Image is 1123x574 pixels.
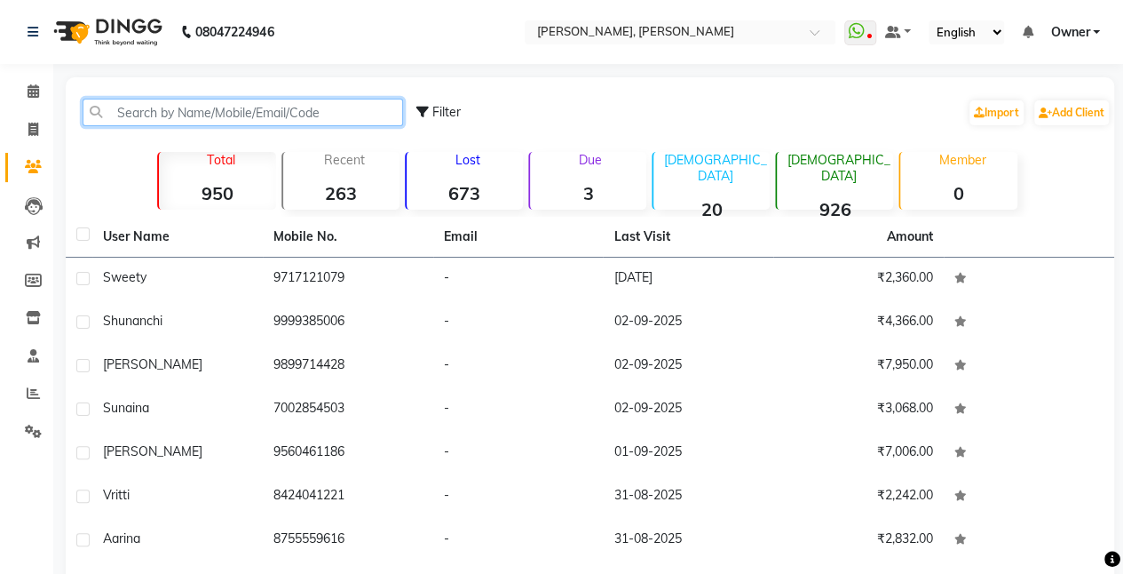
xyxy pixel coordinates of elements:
span: Owner [1050,23,1089,42]
th: User Name [92,217,263,258]
td: 02-09-2025 [603,301,773,345]
td: - [433,345,604,388]
strong: 926 [777,198,893,220]
td: - [433,475,604,519]
span: Aarina [103,530,140,546]
th: Mobile No. [263,217,433,258]
td: 8424041221 [263,475,433,519]
input: Search by Name/Mobile/Email/Code [83,99,403,126]
strong: 0 [900,182,1016,204]
td: - [433,519,604,562]
span: Shunanchi [103,313,162,329]
td: ₹2,360.00 [773,258,944,301]
td: 7002854503 [263,388,433,432]
td: - [433,432,604,475]
td: 9560461186 [263,432,433,475]
td: 31-08-2025 [603,519,773,562]
td: 9899714428 [263,345,433,388]
th: Amount [876,217,944,257]
th: Last Visit [603,217,773,258]
span: Vritti [103,487,130,503]
td: ₹2,832.00 [773,519,944,562]
p: [DEMOGRAPHIC_DATA] [660,152,770,184]
td: ₹3,068.00 [773,388,944,432]
p: Recent [290,152,399,168]
a: Import [969,100,1024,125]
strong: 950 [159,182,275,204]
span: sunaina [103,400,149,416]
td: - [433,258,604,301]
td: - [433,388,604,432]
strong: 20 [653,198,770,220]
td: ₹4,366.00 [773,301,944,345]
span: [PERSON_NAME] [103,356,202,372]
p: Total [166,152,275,168]
span: Filter [432,104,461,120]
strong: 263 [283,182,399,204]
span: Sweety [103,269,146,285]
td: ₹7,950.00 [773,345,944,388]
p: Lost [414,152,523,168]
td: 01-09-2025 [603,432,773,475]
td: 8755559616 [263,519,433,562]
th: Email [433,217,604,258]
span: [PERSON_NAME] [103,443,202,459]
td: ₹2,242.00 [773,475,944,519]
td: 02-09-2025 [603,345,773,388]
td: 9717121079 [263,258,433,301]
td: 31-08-2025 [603,475,773,519]
b: 08047224946 [195,7,273,57]
strong: 3 [530,182,646,204]
p: Due [534,152,646,168]
img: logo [45,7,167,57]
td: - [433,301,604,345]
td: ₹7,006.00 [773,432,944,475]
strong: 673 [407,182,523,204]
a: Add Client [1034,100,1109,125]
td: [DATE] [603,258,773,301]
td: 02-09-2025 [603,388,773,432]
p: Member [907,152,1016,168]
td: 9999385006 [263,301,433,345]
p: [DEMOGRAPHIC_DATA] [784,152,893,184]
